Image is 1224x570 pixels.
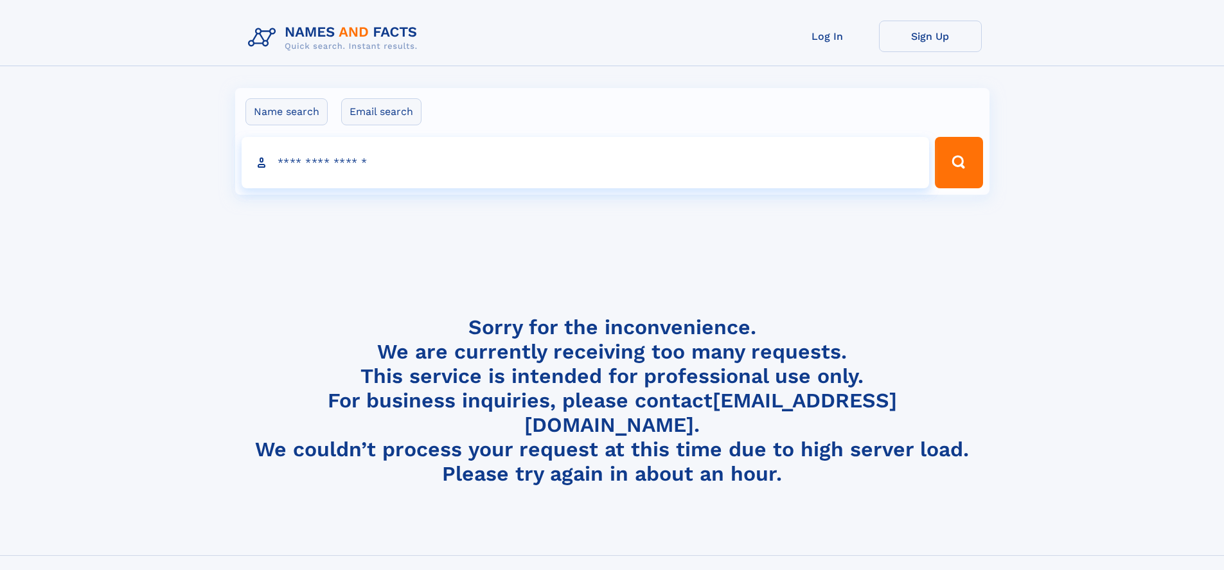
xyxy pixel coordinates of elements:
[242,137,930,188] input: search input
[935,137,982,188] button: Search Button
[243,315,982,486] h4: Sorry for the inconvenience. We are currently receiving too many requests. This service is intend...
[341,98,421,125] label: Email search
[243,21,428,55] img: Logo Names and Facts
[879,21,982,52] a: Sign Up
[245,98,328,125] label: Name search
[776,21,879,52] a: Log In
[524,388,897,437] a: [EMAIL_ADDRESS][DOMAIN_NAME]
